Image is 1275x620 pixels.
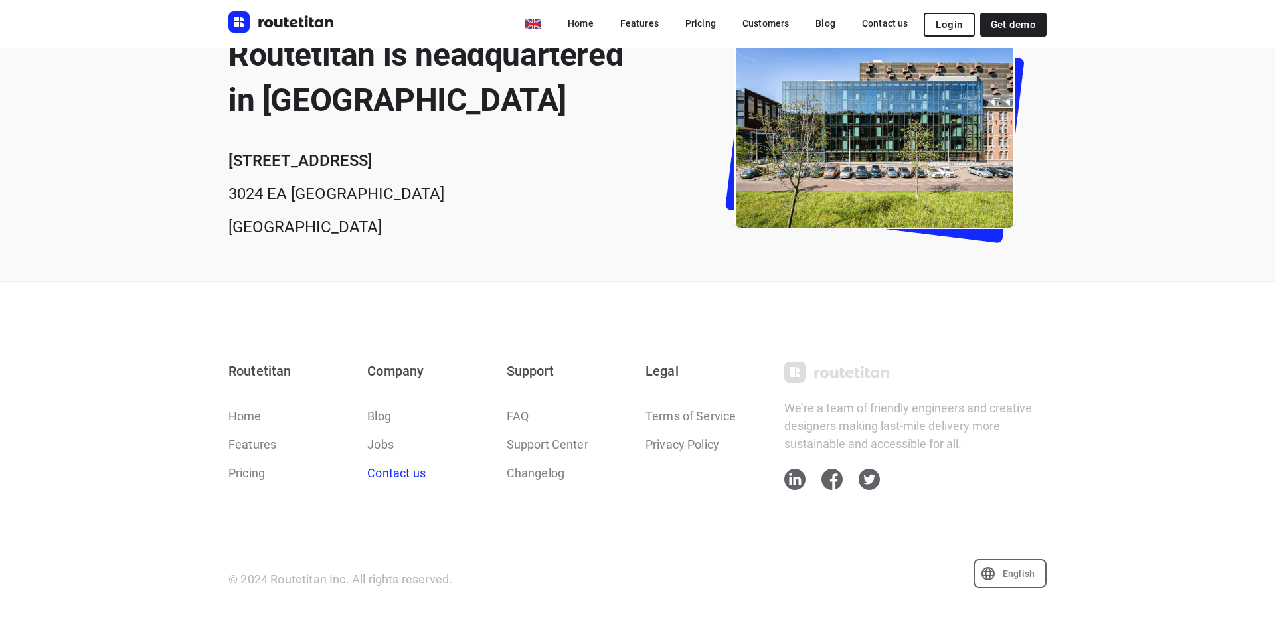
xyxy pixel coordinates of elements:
[228,11,335,33] img: Routetitan logo
[228,407,262,425] a: Home
[228,570,452,588] p: © 2024 Routetitan Inc. All rights reserved.
[228,33,623,123] h2: Routetitan is headquartered in [GEOGRAPHIC_DATA]
[228,435,276,453] a: Features
[645,362,768,380] p: Legal
[507,464,564,482] a: Changelog
[645,435,719,453] a: Privacy Policy
[974,559,1047,588] div: English
[805,11,846,35] a: Blog
[557,11,604,35] a: Home
[784,399,1047,453] p: We’re a team of friendly engineers and creative designers making last-mile delivery more sustaina...
[712,13,1047,257] img: office
[784,362,1047,383] a: Routetitan
[610,11,669,35] a: Features
[367,464,426,482] a: Contact us
[784,362,891,383] img: Routetitan grey logo
[851,11,919,35] a: Contact us
[991,19,1036,30] span: Get demo
[645,407,736,425] a: Terms of Service
[228,11,335,36] a: Routetitan
[228,464,265,482] a: Pricing
[367,407,391,425] a: Blog
[1003,568,1035,579] p: English
[732,11,800,35] a: Customers
[924,13,974,37] button: Login
[367,435,394,453] a: Jobs
[228,183,623,205] p: 3024 EA [GEOGRAPHIC_DATA]
[507,362,630,380] p: Support
[228,216,623,238] p: [GEOGRAPHIC_DATA]
[675,11,726,35] a: Pricing
[228,362,351,380] p: Routetitan
[367,362,490,380] p: Company
[507,407,529,425] a: FAQ
[228,151,373,170] b: [STREET_ADDRESS]
[507,435,588,453] a: Support Center
[936,19,962,30] span: Login
[980,13,1047,37] a: Get demo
